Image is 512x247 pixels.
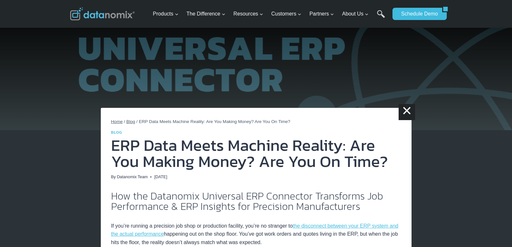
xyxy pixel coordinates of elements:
[271,10,301,18] span: Customers
[3,115,103,244] iframe: Popup CTA
[186,10,225,18] span: The Difference
[150,4,389,25] nav: Primary Navigation
[124,119,125,124] span: /
[392,8,442,20] a: Schedule Demo
[377,10,385,25] a: Search
[153,10,178,18] span: Products
[234,10,263,18] span: Resources
[111,130,122,134] a: Blog
[111,137,401,170] h1: ERP Data Meets Machine Reality: Are You Making Money? Are You On Time?
[111,191,401,211] h2: How the Datanomix Universal ERP Connector Transforms Job Performance & ERP Insights for Precision...
[139,119,290,124] span: ERP Data Meets Machine Reality: Are You Making Money? Are You On Time?
[136,119,138,124] span: /
[111,118,401,125] nav: Breadcrumbs
[117,174,148,179] a: Datanomix Team
[399,104,415,120] a: ×
[154,174,167,180] time: [DATE]
[111,119,123,124] a: Home
[111,222,401,247] p: If you’re running a precision job shop or production facility, you’re no stranger to happening ou...
[70,7,135,20] img: Datanomix
[126,119,135,124] a: Blog
[309,10,334,18] span: Partners
[111,174,116,180] span: By
[342,10,369,18] span: About Us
